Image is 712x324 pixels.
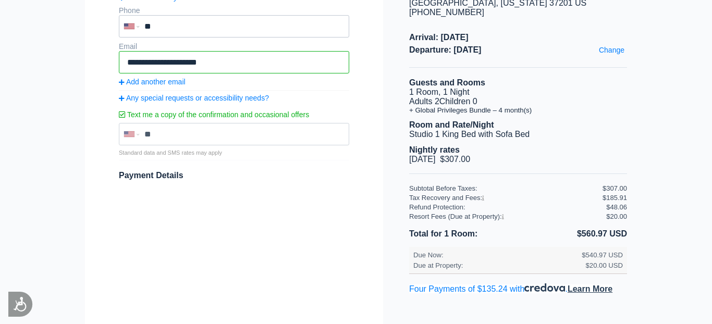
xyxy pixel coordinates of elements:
[409,33,627,42] span: Arrival: [DATE]
[518,227,627,241] li: $560.97 USD
[409,78,485,87] b: Guests and Rooms
[119,42,137,51] label: Email
[409,155,470,164] span: [DATE] $307.00
[606,213,627,220] div: $20.00
[413,261,582,269] div: Due at Property:
[120,16,142,36] div: United States: +1
[409,213,606,220] div: Resort Fees (Due at Property):
[582,251,623,259] div: $540.97 USD
[409,120,494,129] b: Room and Rate/Night
[568,284,612,293] span: Learn More
[409,106,627,114] li: + Global Privileges Bundle – 4 month(s)
[439,97,477,106] span: Children 0
[409,194,603,202] div: Tax Recovery and Fees:
[119,78,349,86] a: Add another email
[409,8,627,17] div: [PHONE_NUMBER]
[409,284,612,293] a: Four Payments of $135.24 with.Learn More
[603,194,627,202] div: $185.91
[409,303,627,314] iframe: PayPal Message 1
[606,203,627,211] div: $48.06
[596,43,627,57] a: Change
[119,106,349,123] label: Text me a copy of the confirmation and occasional offers
[409,227,518,241] li: Total for 1 Room:
[409,97,627,106] li: Adults 2
[119,6,140,15] label: Phone
[409,130,627,139] li: Studio 1 King Bed with Sofa Bed
[413,251,582,259] div: Due Now:
[603,184,627,192] div: $307.00
[119,94,349,102] a: Any special requests or accessibility needs?
[409,145,460,154] b: Nightly rates
[120,124,142,144] div: United States: +1
[409,284,612,293] span: Four Payments of $135.24 with .
[119,171,183,180] span: Payment Details
[586,261,623,269] div: $20.00 USD
[409,45,627,55] span: Departure: [DATE]
[409,203,606,211] div: Refund Protection:
[119,149,349,156] p: Standard data and SMS rates may apply
[409,88,627,97] li: 1 Room, 1 Night
[409,184,603,192] div: Subtotal Before Taxes:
